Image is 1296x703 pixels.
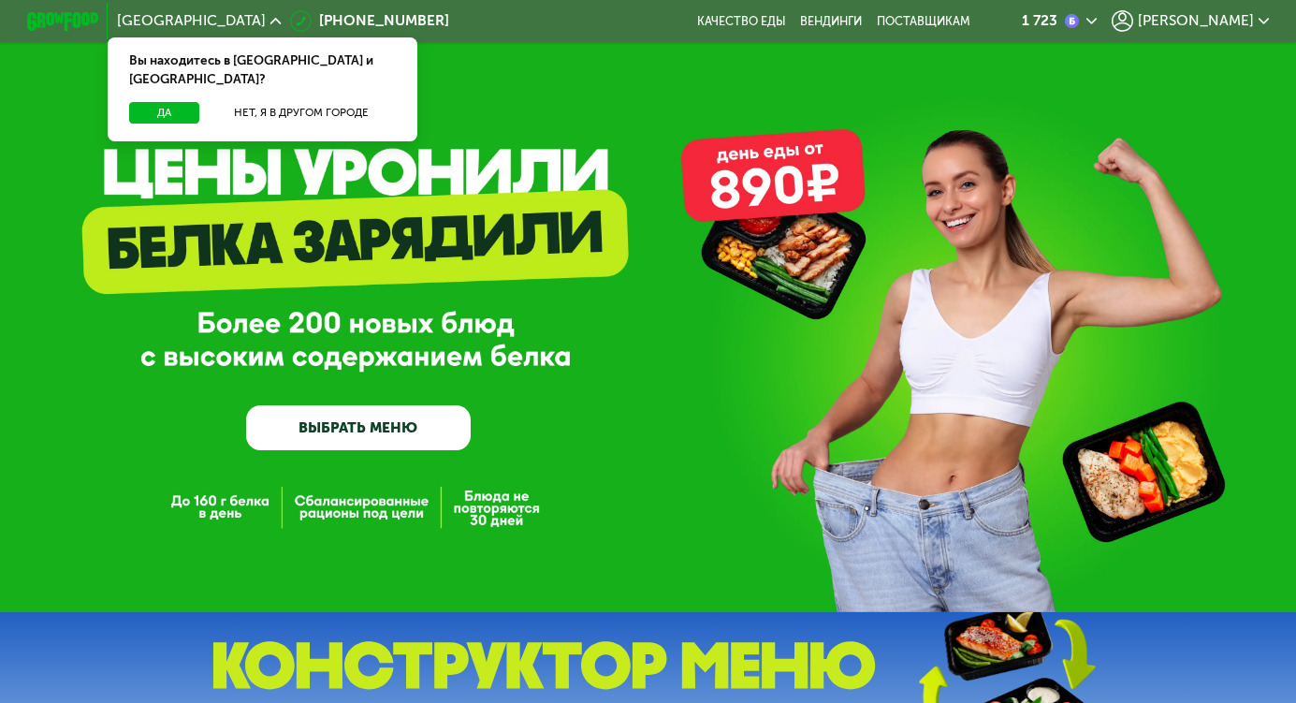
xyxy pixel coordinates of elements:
[1138,14,1254,28] span: [PERSON_NAME]
[246,405,470,450] a: ВЫБРАТЬ МЕНЮ
[697,14,786,28] a: Качество еды
[877,14,970,28] div: поставщикам
[129,102,198,124] button: Да
[800,14,862,28] a: Вендинги
[108,37,417,102] div: Вы находитесь в [GEOGRAPHIC_DATA] и [GEOGRAPHIC_DATA]?
[206,102,396,124] button: Нет, я в другом городе
[290,10,449,32] a: [PHONE_NUMBER]
[1022,14,1057,28] div: 1 723
[117,14,266,28] span: [GEOGRAPHIC_DATA]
